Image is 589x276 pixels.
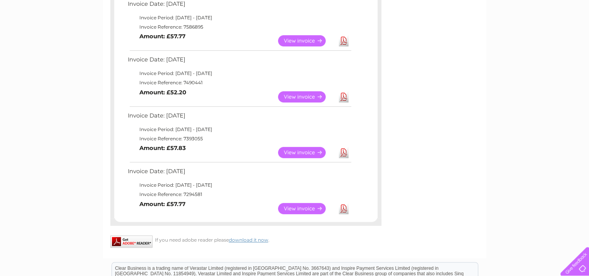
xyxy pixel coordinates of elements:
[522,33,533,39] a: Blog
[126,13,352,22] td: Invoice Period: [DATE] - [DATE]
[339,147,349,158] a: Download
[278,35,335,46] a: View
[278,203,335,214] a: View
[278,147,335,158] a: View
[339,35,349,46] a: Download
[139,201,185,208] b: Amount: £57.77
[339,91,349,102] a: Download
[139,33,185,40] b: Amount: £57.77
[126,22,352,32] td: Invoice Reference: 7586895
[339,203,349,214] a: Download
[126,166,352,181] td: Invoice Date: [DATE]
[139,145,186,152] b: Amount: £57.83
[126,190,352,199] td: Invoice Reference: 7294581
[472,33,489,39] a: Energy
[126,55,352,69] td: Invoice Date: [DATE]
[126,181,352,190] td: Invoice Period: [DATE] - [DATE]
[126,78,352,87] td: Invoice Reference: 7490441
[110,235,381,243] div: If you need adobe reader please .
[443,4,496,14] a: 0333 014 3131
[229,237,268,243] a: download it now
[21,20,60,44] img: logo.png
[139,89,186,96] b: Amount: £52.20
[494,33,517,39] a: Telecoms
[126,125,352,134] td: Invoice Period: [DATE] - [DATE]
[563,33,582,39] a: Log out
[126,111,352,125] td: Invoice Date: [DATE]
[278,91,335,102] a: View
[126,69,352,78] td: Invoice Period: [DATE] - [DATE]
[537,33,556,39] a: Contact
[126,134,352,143] td: Invoice Reference: 7393055
[112,4,478,37] div: Clear Business is a trading name of Verastar Limited (registered in [GEOGRAPHIC_DATA] No. 3667643...
[453,33,467,39] a: Water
